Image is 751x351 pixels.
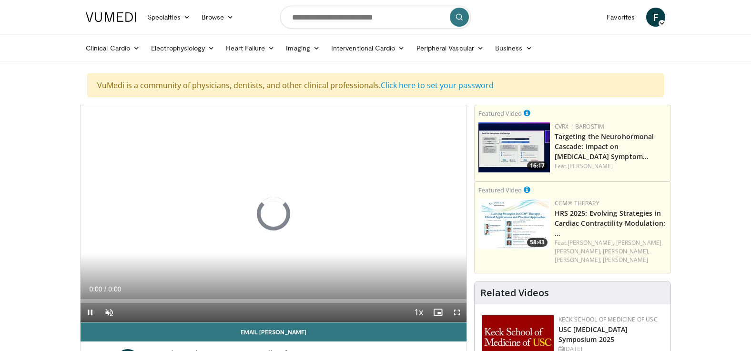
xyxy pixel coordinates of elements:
[81,303,100,322] button: Pause
[558,315,658,323] a: Keck School of Medicine of USC
[616,239,663,247] a: [PERSON_NAME],
[527,161,548,170] span: 16:17
[447,303,467,322] button: Fullscreen
[81,105,467,322] video-js: Video Player
[381,80,494,90] a: Click here to set your password
[555,122,605,130] a: CVRx | Barostim
[568,239,614,247] a: [PERSON_NAME],
[409,303,428,322] button: Playback Rate
[142,8,196,27] a: Specialties
[478,199,550,249] a: 58:43
[603,256,648,264] a: [PERSON_NAME]
[478,122,550,172] a: 16:17
[646,8,665,27] a: F
[603,247,650,255] a: [PERSON_NAME],
[108,285,121,293] span: 0:00
[555,209,665,238] a: HRS 2025: Evolving Strategies in Cardiac Contractility Modulation: …
[478,199,550,249] img: 3f694bbe-f46e-4e2a-ab7b-fff0935bbb6c.150x105_q85_crop-smart_upscale.jpg
[568,162,613,170] a: [PERSON_NAME]
[104,285,106,293] span: /
[555,239,667,264] div: Feat.
[601,8,640,27] a: Favorites
[280,39,325,58] a: Imaging
[478,186,522,194] small: Featured Video
[527,238,548,247] span: 58:43
[555,132,654,161] a: Targeting the Neurohormonal Cascade: Impact on [MEDICAL_DATA] Symptom…
[555,162,667,170] div: Feat.
[100,303,119,322] button: Unmute
[81,299,467,303] div: Progress Bar
[89,285,102,293] span: 0:00
[478,122,550,172] img: f3314642-f119-4bcb-83d2-db4b1a91d31e.150x105_q85_crop-smart_upscale.jpg
[81,322,467,341] a: Email [PERSON_NAME]
[220,39,280,58] a: Heart Failure
[555,256,601,264] a: [PERSON_NAME],
[86,12,136,22] img: VuMedi Logo
[428,303,447,322] button: Enable picture-in-picture mode
[555,247,601,255] a: [PERSON_NAME],
[555,199,599,207] a: CCM® Therapy
[145,39,220,58] a: Electrophysiology
[87,73,664,97] div: VuMedi is a community of physicians, dentists, and other clinical professionals.
[558,325,628,344] a: USC [MEDICAL_DATA] Symposium 2025
[325,39,411,58] a: Interventional Cardio
[280,6,471,29] input: Search topics, interventions
[411,39,489,58] a: Peripheral Vascular
[489,39,538,58] a: Business
[80,39,145,58] a: Clinical Cardio
[480,287,549,299] h4: Related Videos
[196,8,240,27] a: Browse
[478,109,522,118] small: Featured Video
